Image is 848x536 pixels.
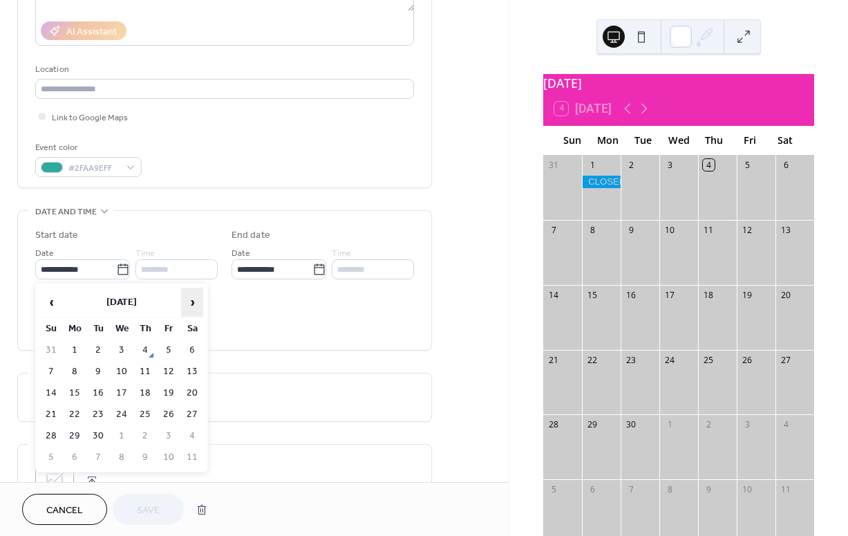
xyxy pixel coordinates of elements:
[64,426,86,446] td: 29
[64,383,86,403] td: 15
[780,354,792,366] div: 27
[332,246,351,261] span: Time
[181,447,203,468] td: 11
[134,383,156,403] td: 18
[134,319,156,339] th: Th
[64,288,180,317] th: [DATE]
[87,362,109,382] td: 9
[40,340,62,360] td: 31
[554,126,590,154] div: Sun
[625,484,637,496] div: 7
[158,447,180,468] td: 10
[135,246,155,261] span: Time
[232,246,250,261] span: Date
[181,319,203,339] th: Sa
[587,289,599,301] div: 15
[548,419,560,431] div: 28
[158,405,180,425] td: 26
[587,419,599,431] div: 29
[548,289,560,301] div: 14
[697,126,732,154] div: Thu
[158,362,180,382] td: 12
[46,503,83,518] span: Cancel
[742,224,753,236] div: 12
[742,484,753,496] div: 10
[158,319,180,339] th: Fr
[742,159,753,171] div: 5
[181,340,203,360] td: 6
[625,419,637,431] div: 30
[780,224,792,236] div: 13
[111,447,133,468] td: 8
[703,159,715,171] div: 4
[40,362,62,382] td: 7
[587,354,599,366] div: 22
[64,362,86,382] td: 8
[64,340,86,360] td: 1
[780,289,792,301] div: 20
[35,462,74,501] div: ;
[625,224,637,236] div: 9
[548,354,560,366] div: 21
[664,159,676,171] div: 3
[35,205,97,219] span: Date and time
[548,159,560,171] div: 31
[582,176,621,188] div: CLOSED - LABOR DAY
[111,383,133,403] td: 17
[134,340,156,360] td: 4
[590,126,625,154] div: Mon
[111,362,133,382] td: 10
[87,383,109,403] td: 16
[703,354,715,366] div: 25
[158,383,180,403] td: 19
[181,426,203,446] td: 4
[41,288,62,316] span: ‹
[111,319,133,339] th: We
[664,484,676,496] div: 8
[587,159,599,171] div: 1
[87,340,109,360] td: 2
[64,447,86,468] td: 6
[543,74,814,92] div: [DATE]
[87,447,109,468] td: 7
[111,405,133,425] td: 24
[40,319,62,339] th: Su
[780,159,792,171] div: 6
[703,419,715,431] div: 2
[87,426,109,446] td: 30
[52,111,128,125] span: Link to Google Maps
[768,126,803,154] div: Sat
[181,405,203,425] td: 27
[40,447,62,468] td: 5
[780,484,792,496] div: 11
[87,405,109,425] td: 23
[742,289,753,301] div: 19
[134,405,156,425] td: 25
[664,419,676,431] div: 1
[742,354,753,366] div: 26
[661,126,696,154] div: Wed
[111,340,133,360] td: 3
[703,289,715,301] div: 18
[625,159,637,171] div: 2
[35,228,78,243] div: Start date
[548,484,560,496] div: 5
[111,426,133,446] td: 1
[181,383,203,403] td: 20
[182,288,202,316] span: ›
[587,224,599,236] div: 8
[742,419,753,431] div: 3
[68,161,120,176] span: #2FAA9EFF
[22,494,107,525] button: Cancel
[181,362,203,382] td: 13
[40,383,62,403] td: 14
[548,224,560,236] div: 7
[35,246,54,261] span: Date
[703,484,715,496] div: 9
[87,319,109,339] th: Tu
[587,484,599,496] div: 6
[158,426,180,446] td: 3
[158,340,180,360] td: 5
[732,126,767,154] div: Fri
